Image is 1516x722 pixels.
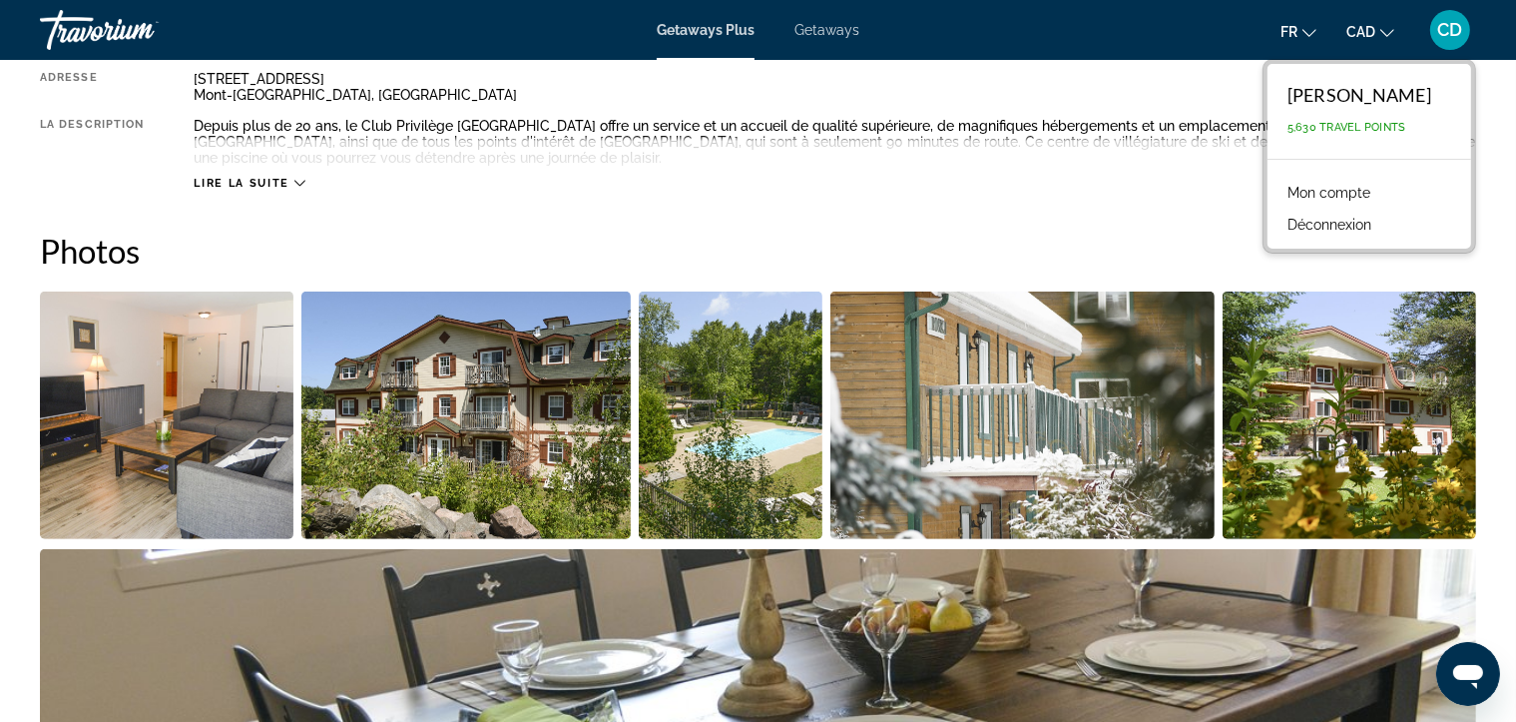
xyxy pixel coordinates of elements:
span: 5,630 Travel Points [1287,121,1406,134]
button: Open full-screen image slider [830,291,1214,540]
span: Lire la suite [194,177,288,190]
a: Getaways Plus [657,22,755,38]
div: Depuis plus de 20 ans, le Club Privilège [GEOGRAPHIC_DATA] offre un service et un accueil de qual... [194,118,1476,166]
div: La description [40,118,144,166]
span: fr [1280,24,1297,40]
div: [STREET_ADDRESS] Mont-[GEOGRAPHIC_DATA], [GEOGRAPHIC_DATA] [194,71,1476,103]
button: Lire la suite [194,176,304,191]
div: Adresse [40,71,144,103]
a: Getaways [794,22,859,38]
button: Open full-screen image slider [40,291,293,540]
a: Travorium [40,4,240,56]
h2: Photos [40,231,1476,271]
span: CAD [1346,24,1375,40]
button: Déconnexion [1277,212,1381,238]
button: Change language [1280,17,1316,46]
button: User Menu [1424,9,1476,51]
button: Open full-screen image slider [301,291,630,540]
button: Open full-screen image slider [1223,291,1476,540]
button: Change currency [1346,17,1394,46]
span: CD [1438,20,1463,40]
iframe: Bouton de lancement de la fenêtre de messagerie [1436,642,1500,706]
button: Open full-screen image slider [639,291,822,540]
div: [PERSON_NAME] [1287,84,1431,106]
a: Mon compte [1277,180,1380,206]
